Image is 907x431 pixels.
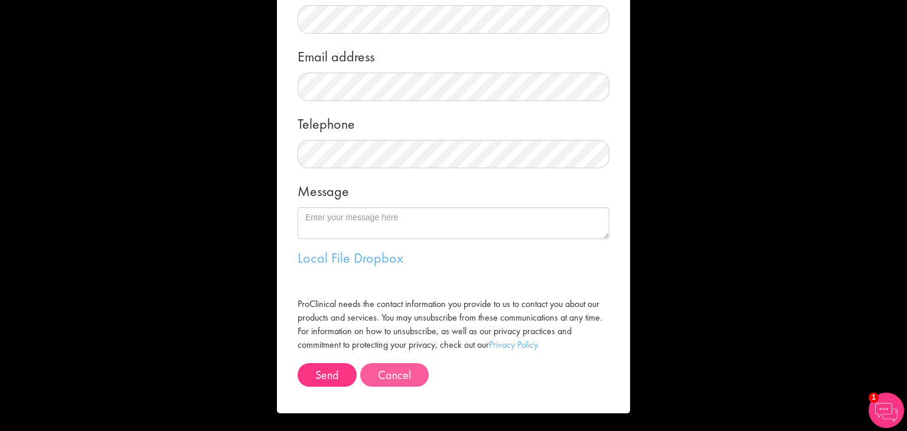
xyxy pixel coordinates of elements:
span: 1 [869,393,879,403]
button: Send [298,363,357,387]
a: Dropbox [354,249,403,267]
a: Local File [298,249,350,267]
a: Privacy Policy. [489,338,540,351]
label: ProClinical needs the contact information you provide to us to contact you about our products and... [298,298,609,351]
img: Chatbot [869,393,904,428]
label: Message [298,177,349,201]
button: Cancel [360,363,429,387]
